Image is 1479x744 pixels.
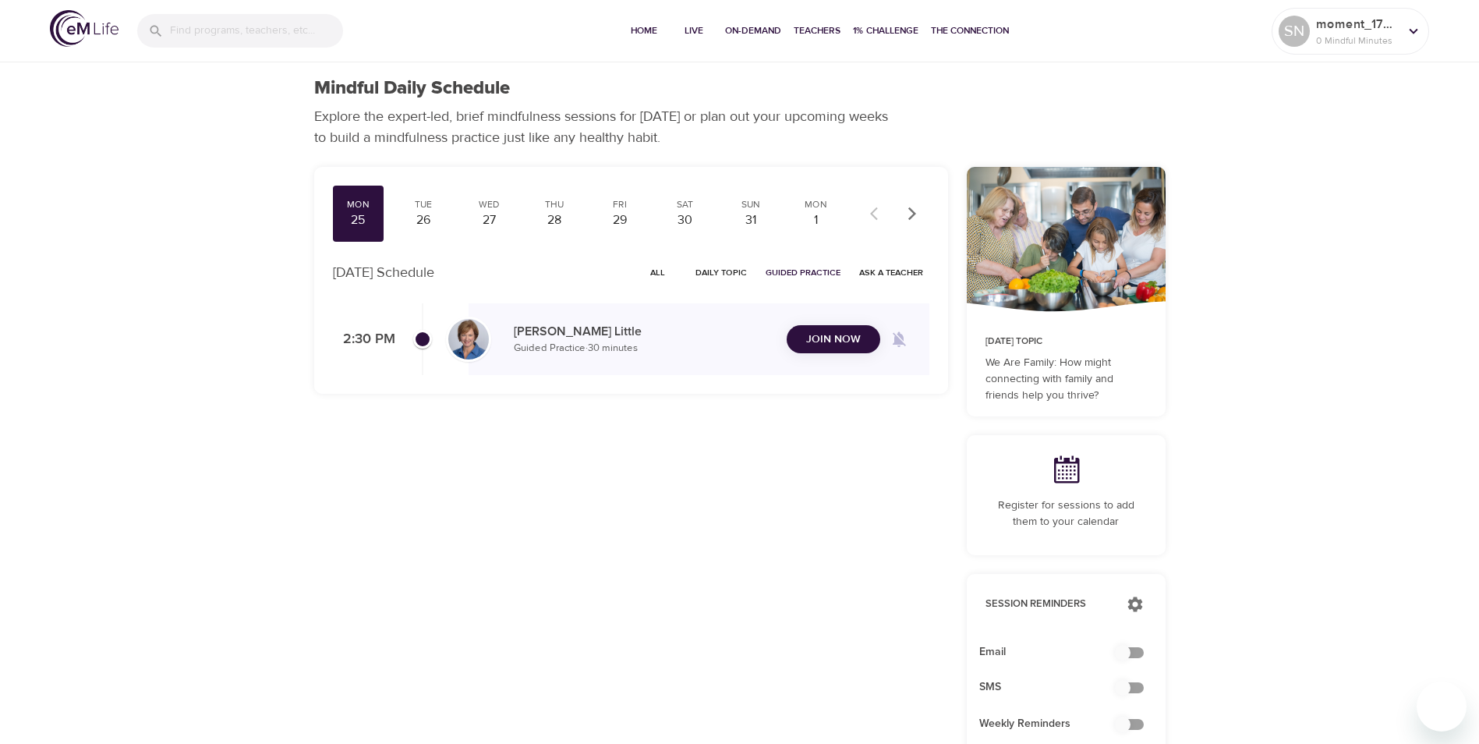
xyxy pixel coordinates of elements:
[853,23,918,39] span: 1% Challenge
[794,23,840,39] span: Teachers
[759,260,847,285] button: Guided Practice
[985,335,1147,349] p: [DATE] Topic
[880,321,918,358] span: Remind me when a class goes live every Monday at 2:30 PM
[731,211,770,229] div: 31
[806,330,861,349] span: Join Now
[404,198,443,211] div: Tue
[639,265,677,280] span: All
[1417,682,1467,732] iframe: Button to launch messaging window
[170,14,343,48] input: Find programs, teachers, etc...
[931,23,1009,39] span: The Connection
[535,211,574,229] div: 28
[514,322,774,341] p: [PERSON_NAME] Little
[675,23,713,39] span: Live
[448,319,489,360] img: Kerry_Little_Headshot_min.jpg
[666,211,705,229] div: 30
[633,260,683,285] button: All
[50,10,119,47] img: logo
[625,23,663,39] span: Home
[725,23,781,39] span: On-Demand
[731,198,770,211] div: Sun
[985,597,1111,612] p: Session Reminders
[985,355,1147,404] p: We Are Family: How might connecting with family and friends help you thrive?
[689,260,753,285] button: Daily Topic
[600,211,639,229] div: 29
[514,341,774,356] p: Guided Practice · 30 minutes
[333,262,434,283] p: [DATE] Schedule
[1316,15,1399,34] p: moment_1756150552
[797,211,836,229] div: 1
[339,211,378,229] div: 25
[985,498,1147,530] p: Register for sessions to add them to your calendar
[314,106,899,148] p: Explore the expert-led, brief mindfulness sessions for [DATE] or plan out your upcoming weeks to ...
[859,265,923,280] span: Ask a Teacher
[404,211,443,229] div: 26
[469,198,508,211] div: Wed
[1279,16,1310,47] div: SN
[666,198,705,211] div: Sat
[787,325,880,354] button: Join Now
[853,260,929,285] button: Ask a Teacher
[979,716,1128,732] span: Weekly Reminders
[979,679,1128,696] span: SMS
[333,329,395,350] p: 2:30 PM
[600,198,639,211] div: Fri
[797,198,836,211] div: Mon
[314,77,510,100] h1: Mindful Daily Schedule
[535,198,574,211] div: Thu
[1316,34,1399,48] p: 0 Mindful Minutes
[979,644,1128,661] span: Email
[766,265,840,280] span: Guided Practice
[469,211,508,229] div: 27
[695,265,747,280] span: Daily Topic
[339,198,378,211] div: Mon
